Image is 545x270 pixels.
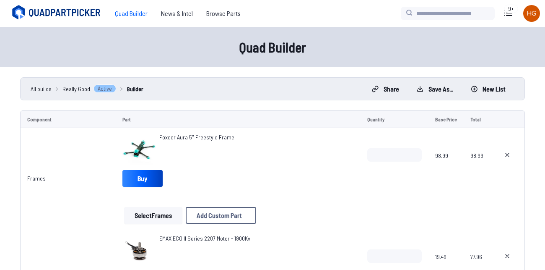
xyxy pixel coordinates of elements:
[27,175,46,182] a: Frames
[127,84,143,93] a: Builder
[122,170,163,187] a: Buy
[159,235,250,242] span: EMAX ECO II Series 2207 Motor - 1900Kv
[154,5,200,22] a: News & Intel
[116,110,361,128] td: Part
[464,110,490,128] td: Total
[428,110,464,128] td: Base Price
[122,234,156,268] img: image
[197,212,242,219] span: Add Custom Part
[200,5,247,22] a: Browse Parts
[186,207,256,224] button: Add Custom Part
[93,84,116,93] span: Active
[108,5,154,22] a: Quad Builder
[122,133,156,167] img: image
[410,82,460,96] button: Save as...
[361,110,428,128] td: Quantity
[470,148,483,189] span: 98.99
[464,82,513,96] button: New List
[159,234,250,243] a: EMAX ECO II Series 2207 Motor - 1900Kv
[523,5,540,22] img: User
[62,84,90,93] span: Really Good
[124,207,182,224] button: SelectFrames
[365,82,406,96] button: Share
[10,37,535,57] h1: Quad Builder
[122,207,184,224] a: SelectFrames
[20,110,116,128] td: Component
[31,84,52,93] a: All builds
[504,5,518,13] div: 9+
[435,148,457,189] span: 98.99
[62,84,116,93] a: Really GoodActive
[159,133,234,142] a: Foxeer Aura 5" Freestyle Frame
